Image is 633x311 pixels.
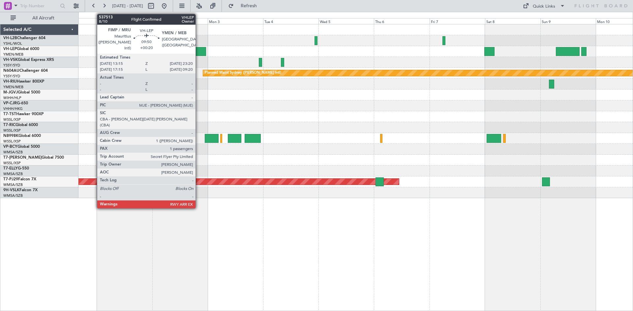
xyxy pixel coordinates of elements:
a: T7-ELLYG-550 [3,167,29,170]
a: VP-BCYGlobal 5000 [3,145,40,149]
div: Wed 5 [318,18,374,24]
div: Quick Links [533,3,555,10]
a: T7-RICGlobal 6000 [3,123,38,127]
span: 9H-VSLK [3,188,19,192]
a: WSSL/XSP [3,128,21,133]
span: Refresh [235,4,263,8]
span: N604AU [3,69,19,73]
div: Sat 1 [97,18,152,24]
a: M-JGVJGlobal 5000 [3,91,40,94]
span: T7-ELLY [3,167,18,170]
button: All Aircraft [7,13,72,23]
a: 9H-VSLKFalcon 7X [3,188,38,192]
a: T7-[PERSON_NAME]Global 7500 [3,156,64,160]
a: YMEN/MEB [3,52,23,57]
span: T7-TST [3,112,16,116]
a: VP-CJRG-650 [3,101,28,105]
a: YSHL/WOL [3,41,22,46]
a: VH-VSKGlobal Express XRS [3,58,54,62]
span: VH-RIU [3,80,17,84]
a: WIHH/HLP [3,95,21,100]
a: T7-PJ29Falcon 7X [3,177,36,181]
a: YSSY/SYD [3,63,20,68]
span: T7-RIC [3,123,15,127]
span: M-JGVJ [3,91,18,94]
a: YMEN/MEB [3,85,23,90]
a: WSSL/XSP [3,117,21,122]
div: Fri 7 [430,18,485,24]
a: WMSA/SZB [3,193,23,198]
input: Trip Number [20,1,58,11]
a: YSSY/SYD [3,74,20,79]
a: WMSA/SZB [3,171,23,176]
div: Planned Maint Sydney ([PERSON_NAME] Intl) [205,68,281,78]
span: T7-[PERSON_NAME] [3,156,42,160]
button: Refresh [225,1,265,11]
a: WSSL/XSP [3,161,21,166]
a: WSSL/XSP [3,139,21,144]
span: VP-CJR [3,101,17,105]
span: N8998K [3,134,18,138]
button: Quick Links [520,1,568,11]
span: [DATE] - [DATE] [112,3,143,9]
a: WMSA/SZB [3,182,23,187]
div: Tue 4 [263,18,318,24]
span: All Aircraft [17,16,70,20]
div: Sun 9 [540,18,596,24]
div: Sun 2 [152,18,208,24]
div: Sat 8 [485,18,540,24]
a: T7-TSTHawker 900XP [3,112,44,116]
a: WMSA/SZB [3,150,23,155]
span: VP-BCY [3,145,17,149]
a: VH-LEPGlobal 6000 [3,47,39,51]
a: VHHH/HKG [3,106,23,111]
div: Thu 6 [374,18,429,24]
div: Mon 3 [208,18,263,24]
a: VH-L2BChallenger 604 [3,36,45,40]
div: [DATE] [98,13,109,19]
span: VH-LEP [3,47,17,51]
span: VH-L2B [3,36,17,40]
a: N8998KGlobal 6000 [3,134,41,138]
a: VH-RIUHawker 800XP [3,80,44,84]
span: VH-VSK [3,58,18,62]
span: T7-PJ29 [3,177,18,181]
a: N604AUChallenger 604 [3,69,48,73]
